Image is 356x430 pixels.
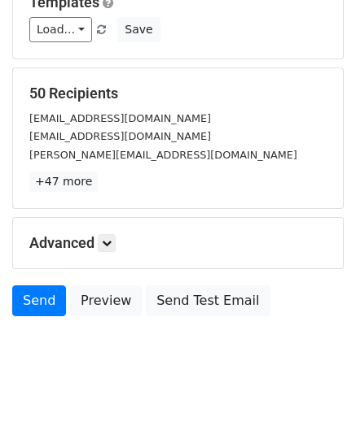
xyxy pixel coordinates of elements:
[29,234,327,252] h5: Advanced
[29,85,327,102] h5: 50 Recipients
[29,149,297,161] small: [PERSON_NAME][EMAIL_ADDRESS][DOMAIN_NAME]
[275,352,356,430] iframe: Chat Widget
[117,17,160,42] button: Save
[29,130,211,142] small: [EMAIL_ADDRESS][DOMAIN_NAME]
[12,285,66,316] a: Send
[146,285,270,316] a: Send Test Email
[70,285,142,316] a: Preview
[29,17,92,42] a: Load...
[29,172,98,192] a: +47 more
[29,112,211,124] small: [EMAIL_ADDRESS][DOMAIN_NAME]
